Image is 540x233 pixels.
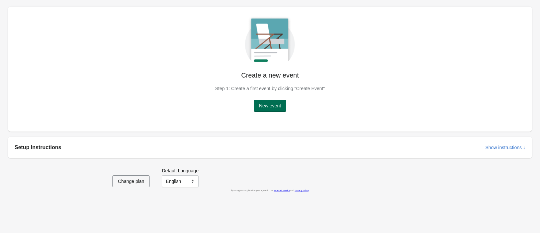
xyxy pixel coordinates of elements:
[118,179,144,184] span: Change plan
[259,103,281,108] span: New event
[112,187,428,194] div: By using our application you agree to our and .
[274,189,290,192] a: terms of service
[112,179,150,184] a: Change plan
[112,175,150,187] button: Change plan
[162,167,199,174] label: Default Language
[15,144,480,151] h2: Setup Instructions
[215,71,325,80] p: Create a new event
[254,100,286,112] button: New event
[483,142,528,153] button: Show instructions ↓
[215,85,325,92] p: Step 1: Create a first event by clicking "Create Event"
[295,189,309,192] a: privacy policy
[485,145,525,150] span: Show instructions ↓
